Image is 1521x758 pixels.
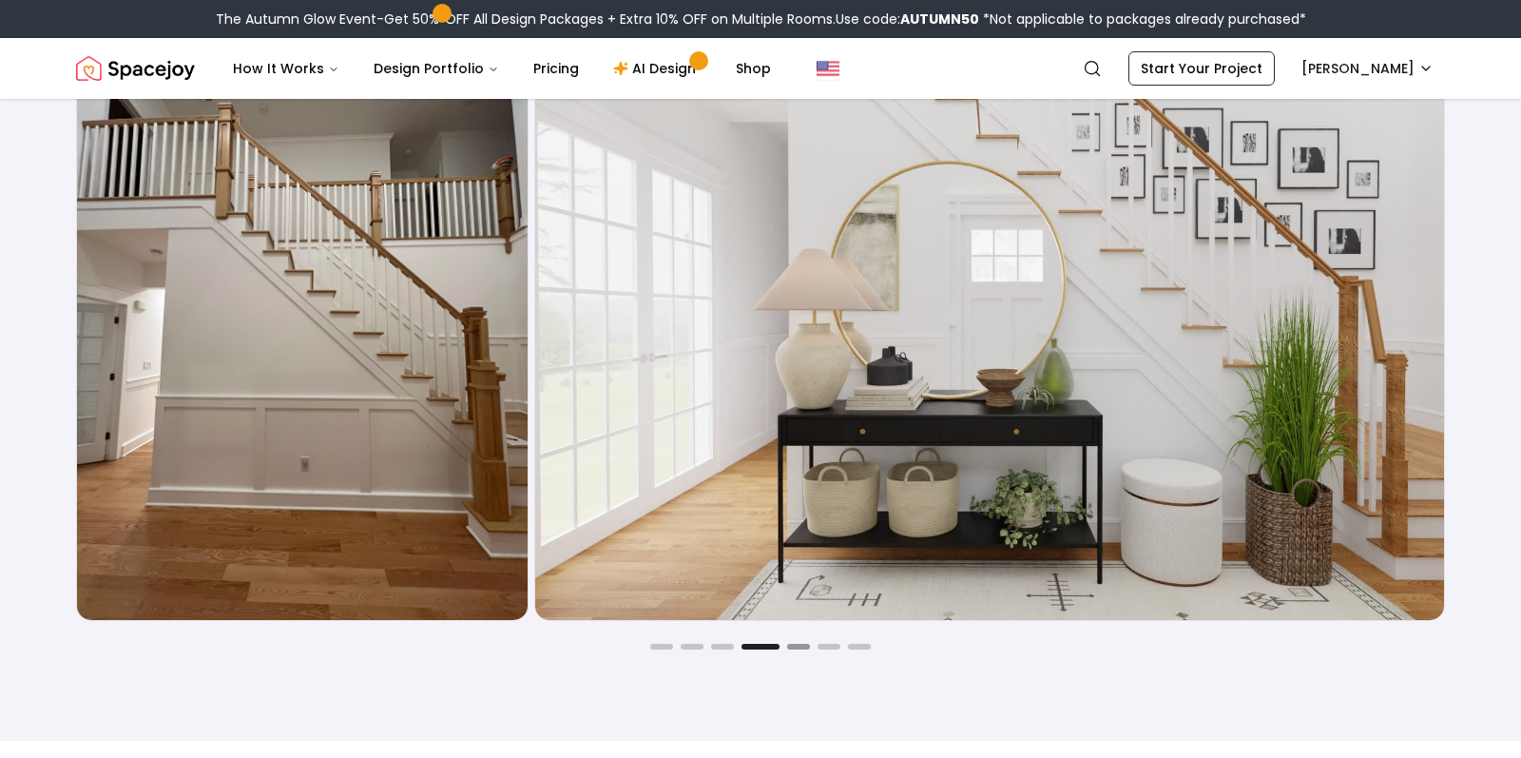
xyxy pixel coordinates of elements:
img: Entryway design before designing with Spacejoy [77,18,528,620]
button: Go to slide 7 [848,644,871,650]
a: Start Your Project [1128,51,1275,86]
button: How It Works [218,49,355,87]
button: Go to slide 6 [818,644,840,650]
button: Go to slide 1 [650,644,673,650]
a: Spacejoy [76,49,195,87]
button: [PERSON_NAME] [1290,51,1445,86]
span: Use code: [836,10,979,29]
button: Go to slide 4 [741,644,780,650]
a: Pricing [518,49,594,87]
span: *Not applicable to packages already purchased* [979,10,1306,29]
a: AI Design [598,49,717,87]
nav: Global [76,38,1445,99]
button: Go to slide 2 [681,644,703,650]
img: Spacejoy Logo [76,49,195,87]
nav: Main [218,49,786,87]
button: Design Portfolio [358,49,514,87]
img: Entryway design after designing with Spacejoy [535,18,1444,620]
div: 4 / 7 [76,17,1445,621]
b: AUTUMN50 [900,10,979,29]
a: Shop [721,49,786,87]
button: Go to slide 3 [711,644,734,650]
img: United States [817,57,839,80]
button: Go to slide 5 [787,644,810,650]
div: Carousel [76,17,1445,621]
div: The Autumn Glow Event-Get 50% OFF All Design Packages + Extra 10% OFF on Multiple Rooms. [216,10,1306,29]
